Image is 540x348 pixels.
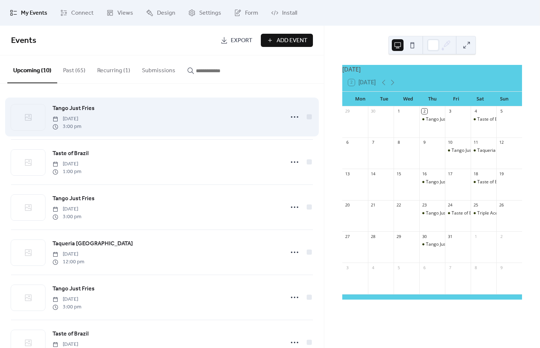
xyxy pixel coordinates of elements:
[396,109,401,114] div: 1
[370,202,376,208] div: 21
[52,296,81,303] span: [DATE]
[473,140,478,145] div: 11
[473,202,478,208] div: 25
[52,123,81,131] span: 3:00 pm
[452,210,481,216] div: Taste of Brazil
[426,116,458,122] div: Tango Just Fries
[52,250,84,258] span: [DATE]
[157,9,175,18] span: Design
[447,202,453,208] div: 24
[444,92,468,106] div: Fri
[445,147,471,154] div: Tango Just Fries
[71,9,94,18] span: Connect
[477,179,507,185] div: Taste of Brazil
[499,171,504,176] div: 19
[447,171,453,176] div: 17
[422,109,427,114] div: 2
[52,194,95,203] span: Tango Just Fries
[499,109,504,114] div: 5
[52,149,89,158] span: Taste of Brazil
[445,210,471,216] div: Taste of Brazil
[447,265,453,270] div: 7
[344,202,350,208] div: 20
[370,171,376,176] div: 14
[261,34,313,47] button: Add Event
[277,36,307,45] span: Add Event
[471,116,496,122] div: Taste of Brazil
[372,92,396,106] div: Tue
[370,234,376,239] div: 28
[91,55,136,83] button: Recurring (1)
[419,116,445,122] div: Tango Just Fries
[11,33,36,49] span: Events
[422,202,427,208] div: 23
[344,109,350,114] div: 29
[471,179,496,185] div: Taste of Brazil
[396,92,420,106] div: Wed
[52,149,89,158] a: Taste of Brazil
[348,92,372,106] div: Mon
[344,265,350,270] div: 3
[370,109,376,114] div: 30
[229,3,264,23] a: Form
[282,9,297,18] span: Install
[499,202,504,208] div: 26
[473,234,478,239] div: 1
[231,36,252,45] span: Export
[344,171,350,176] div: 13
[468,92,492,106] div: Sat
[4,3,53,23] a: My Events
[419,179,445,185] div: Tango Just Fries
[447,140,453,145] div: 10
[215,34,258,47] a: Export
[52,104,95,113] a: Tango Just Fries
[499,265,504,270] div: 9
[52,213,81,221] span: 3:00 pm
[52,329,89,339] a: Taste of Brazil
[52,205,81,213] span: [DATE]
[473,109,478,114] div: 4
[344,234,350,239] div: 27
[52,160,81,168] span: [DATE]
[117,9,133,18] span: Views
[426,179,458,185] div: Tango Just Fries
[396,265,401,270] div: 5
[477,210,528,216] div: Triple Aces Smoke Shack
[52,115,81,123] span: [DATE]
[245,9,258,18] span: Form
[52,239,133,249] a: Taqueria [GEOGRAPHIC_DATA]
[55,3,99,23] a: Connect
[452,147,484,154] div: Tango Just Fries
[396,171,401,176] div: 15
[370,265,376,270] div: 4
[342,65,522,74] div: [DATE]
[396,140,401,145] div: 8
[136,55,181,83] button: Submissions
[499,234,504,239] div: 2
[419,241,445,248] div: Tango Just Fries
[420,92,444,106] div: Thu
[422,265,427,270] div: 6
[422,234,427,239] div: 30
[477,116,507,122] div: Taste of Brazil
[266,3,303,23] a: Install
[52,284,95,294] a: Tango Just Fries
[419,210,445,216] div: Tango Just Fries
[370,140,376,145] div: 7
[447,234,453,239] div: 31
[21,9,47,18] span: My Events
[492,92,516,106] div: Sun
[344,140,350,145] div: 6
[426,241,458,248] div: Tango Just Fries
[52,168,81,176] span: 1:00 pm
[447,109,453,114] div: 3
[141,3,181,23] a: Design
[499,140,504,145] div: 12
[471,210,496,216] div: Triple Aces Smoke Shack
[52,303,81,311] span: 3:00 pm
[57,55,91,83] button: Past (65)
